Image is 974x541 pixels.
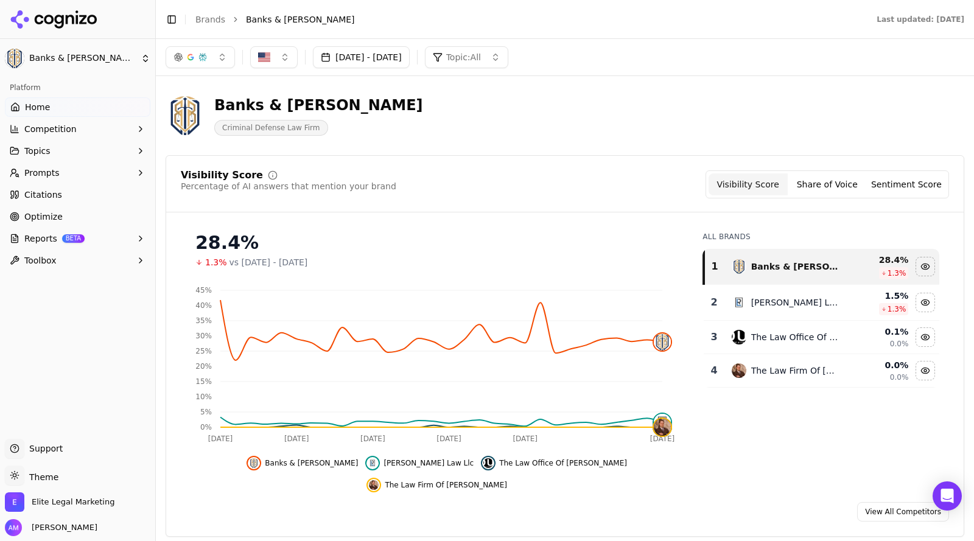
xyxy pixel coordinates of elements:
div: Platform [5,78,150,97]
img: United States [258,51,270,63]
div: 0.1 % [849,326,909,338]
span: Reports [24,232,57,245]
div: Open Intercom Messenger [933,481,962,511]
img: rigney law llc [732,295,746,310]
img: banks & brower [654,333,671,351]
div: 28.4% [195,232,678,254]
button: Visibility Score [709,173,788,195]
tspan: [DATE] [284,435,309,443]
button: Hide banks & brower data [916,257,935,276]
span: Citations [24,189,62,201]
tr: 2rigney law llc[PERSON_NAME] Law Llc1.5%1.3%Hide rigney law llc data [704,285,939,321]
tr: 3the law office of jeff cardellaThe Law Office Of [PERSON_NAME]0.1%0.0%Hide the law office of jef... [704,321,939,354]
img: Elite Legal Marketing [5,492,24,512]
div: 28.4 % [849,254,909,266]
div: Percentage of AI answers that mention your brand [181,180,396,192]
img: banks & brower [732,259,746,274]
button: Share of Voice [788,173,867,195]
span: 0.0% [890,339,909,349]
button: Prompts [5,163,150,183]
div: All Brands [702,232,939,242]
span: 0.0% [890,372,909,382]
a: Home [5,97,150,117]
span: [PERSON_NAME] Law Llc [384,458,474,468]
span: Banks & [PERSON_NAME] [246,13,355,26]
button: Toolbox [5,251,150,270]
div: 0.0 % [849,359,909,371]
tr: 1banks & browerBanks & [PERSON_NAME]28.4%1.3%Hide banks & brower data [704,249,939,285]
span: Support [24,442,63,455]
span: Banks & [PERSON_NAME] [265,458,358,468]
img: the law firm of jesse k sanchez [732,363,746,378]
tspan: 40% [195,301,212,310]
span: The Law Office Of [PERSON_NAME] [499,458,627,468]
span: Criminal Defense Law Firm [214,120,328,136]
span: Toolbox [24,254,57,267]
div: Visibility Score [181,170,263,180]
tspan: 20% [195,362,212,371]
div: Banks & [PERSON_NAME] [214,96,423,115]
a: Optimize [5,207,150,226]
img: the law firm of jesse k sanchez [369,480,379,490]
button: Hide the law firm of jesse k sanchez data [366,478,507,492]
img: Banks & Brower [5,49,24,68]
button: [DATE] - [DATE] [313,46,410,68]
tspan: [DATE] [436,435,461,443]
tspan: [DATE] [513,435,538,443]
span: Elite Legal Marketing [32,497,114,508]
button: Open user button [5,519,97,536]
span: Topic: All [446,51,481,63]
button: Hide rigney law llc data [365,456,474,470]
nav: breadcrumb [195,13,852,26]
img: banks & brower [249,458,259,468]
span: The Law Firm Of [PERSON_NAME] [385,480,507,490]
button: Competition [5,119,150,139]
tspan: [DATE] [650,435,675,443]
span: Home [25,101,50,113]
div: [PERSON_NAME] Law Llc [751,296,839,309]
button: Hide the law office of jeff cardella data [481,456,627,470]
span: BETA [62,234,85,243]
div: The Law Office Of [PERSON_NAME] [751,331,839,343]
img: the law office of jeff cardella [732,330,746,344]
button: ReportsBETA [5,229,150,248]
button: Open organization switcher [5,492,114,512]
img: the law firm of jesse k sanchez [654,419,671,436]
span: Theme [24,472,58,482]
span: 1.3 % [888,268,906,278]
button: Topics [5,141,150,161]
div: 1 [710,259,719,274]
span: Prompts [24,167,60,179]
tspan: 25% [195,347,212,355]
button: Hide the law office of jeff cardella data [916,327,935,347]
div: 3 [709,330,719,344]
a: Citations [5,185,150,204]
img: the law office of jeff cardella [483,458,493,468]
span: Optimize [24,211,63,223]
span: 1.3 % [888,304,906,314]
tspan: 10% [195,393,212,401]
span: Banks & [PERSON_NAME] [29,53,136,64]
span: 1.3% [205,256,227,268]
tspan: 5% [200,408,212,416]
tr: 4the law firm of jesse k sanchezThe Law Firm Of [PERSON_NAME]0.0%0.0%Hide the law firm of jesse k... [704,354,939,388]
span: vs [DATE] - [DATE] [229,256,308,268]
img: rigney law llc [654,414,671,431]
img: Alex Morris [5,519,22,536]
div: Banks & [PERSON_NAME] [751,260,839,273]
a: View All Competitors [857,502,949,522]
img: Banks & Brower [166,96,205,135]
tspan: [DATE] [208,435,233,443]
div: 2 [709,295,719,310]
button: Hide banks & brower data [247,456,358,470]
tspan: 35% [195,316,212,325]
tspan: 15% [195,377,212,386]
tspan: 30% [195,332,212,340]
button: Hide the law firm of jesse k sanchez data [916,361,935,380]
img: rigney law llc [368,458,377,468]
span: Topics [24,145,51,157]
div: The Law Firm Of [PERSON_NAME] [751,365,839,377]
tspan: 45% [195,286,212,295]
div: Last updated: [DATE] [877,15,964,24]
div: Data table [702,249,939,388]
